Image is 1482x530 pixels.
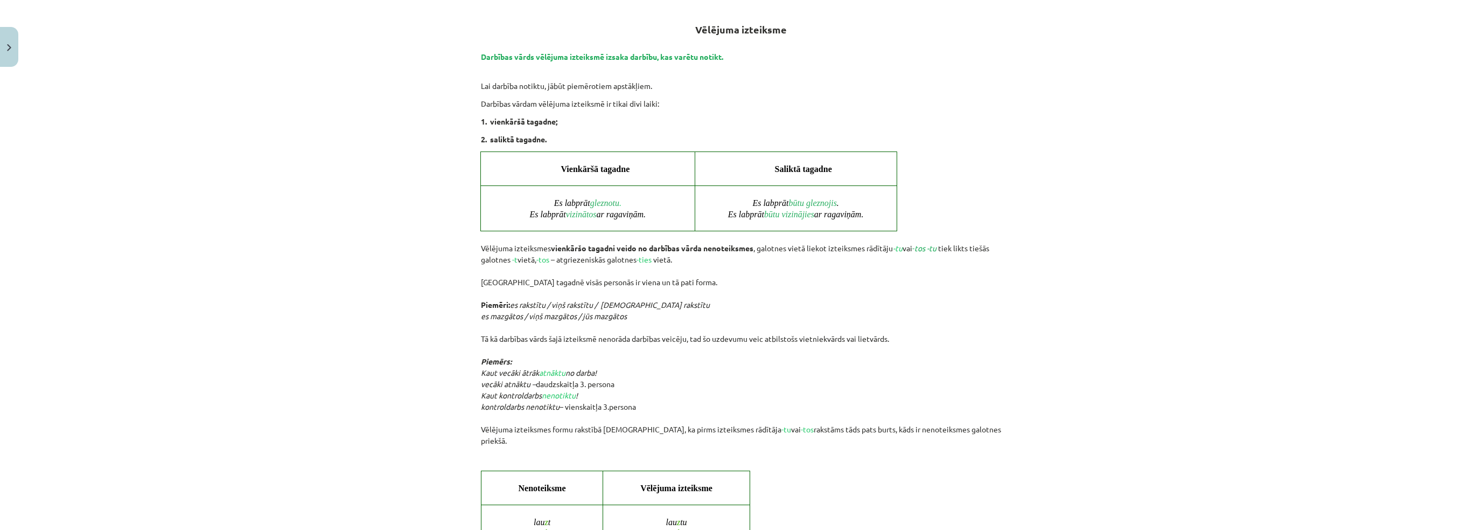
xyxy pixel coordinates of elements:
p: Lai darbība notiktu, jābūt piemērotiem apstākļiem. [481,69,1001,92]
span: lau [534,518,544,527]
span: Nenoteiksme [519,484,566,493]
span: ar ragaviņām. [814,210,864,219]
strong: vienkāršo tagadni veido no darbības vārda nenoteiksmes [551,243,753,253]
span: -tos [801,424,814,434]
em: Piemērs: [481,356,512,366]
span: z [677,518,680,527]
span: -t [512,254,518,264]
span: lau [666,518,676,527]
p: Darbības vārdam vēlējuma izteiksmē ir tikai divi laiki: [481,98,1001,109]
strong: Darbības vārds vēlējuma izteiksmē izsaka darbību, kas varētu notikt. [481,52,723,61]
em: tos -tu [914,243,936,253]
span: ar ragaviņām. [597,210,646,219]
span: . [837,198,839,208]
p: Vēlējuma izteiksmes , galotnes vietā liekot izteiksmes rādītāju vai tiek likts tiešās galotnes vi... [481,231,1001,446]
em: vecāki atnāktu – [481,379,536,389]
strong: Vēlējuma izteiksme [695,23,787,36]
em: es rakstītu / viņš rakstītu / [DEMOGRAPHIC_DATA] rakstītu es mazgātos / viņš mazgātos / jūs mazgātos [481,300,710,321]
span: -ties [637,254,652,264]
span: - [912,243,936,253]
span: būtu gleznojis [789,198,837,208]
span: z [544,518,548,527]
em: Kaut kontroldarbs ! [481,390,578,400]
strong: 1. vienkāršā tagadne; [481,116,557,126]
span: -tos [536,254,549,264]
span: Saliktā tagadne [775,164,832,174]
span: Es labprāt [554,198,590,208]
span: nenotiktu [542,390,576,400]
em: -tu [893,243,903,253]
span: Vēlējuma izteiksme [640,484,712,493]
strong: Piemēri: [481,300,510,309]
img: icon-close-lesson-0947bae3869378f0d4975bcd49f059093ad1ed9edebbc8119c70593378902aed.svg [7,44,11,51]
span: -tu [781,424,791,434]
span: t [548,518,550,527]
em: kontroldarbs nenotiktu [481,402,560,411]
span: atnāktu [539,368,565,377]
span: Es labprāt [530,210,566,219]
span: Vienkāršā tagadne [561,164,630,174]
span: gleznotu [590,198,619,208]
em: Kaut vecāki ātrāk no darba! [481,368,597,377]
strong: 2. saliktā tagadne. [481,134,547,144]
span: Es labprāt [728,210,764,219]
span: būtu vizinājies [764,210,814,219]
span: tu [680,518,687,527]
span: Es labprāt [752,198,788,208]
span: vizinātos [566,210,597,219]
span: . [619,198,621,208]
